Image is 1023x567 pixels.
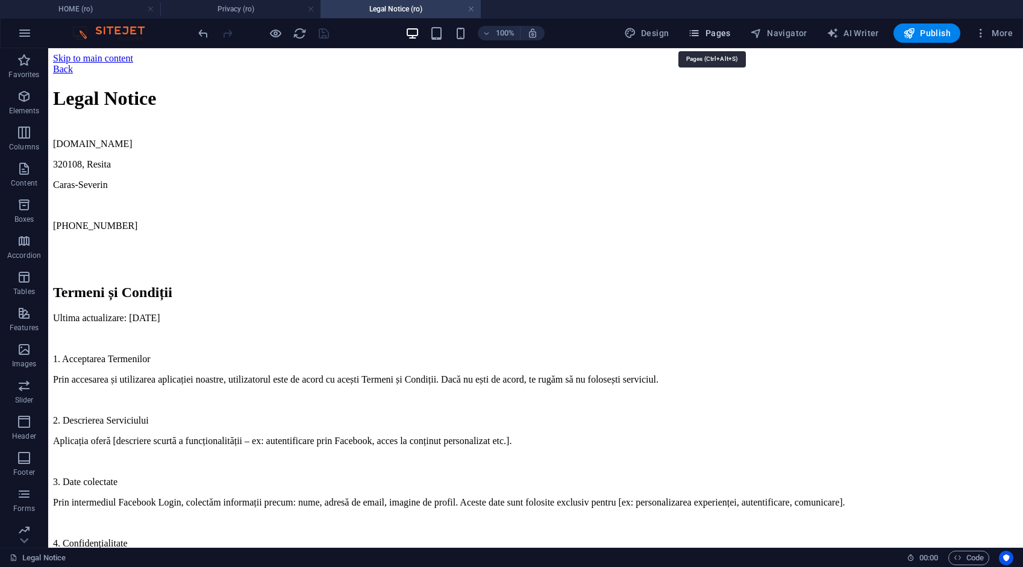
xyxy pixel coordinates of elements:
[928,553,930,562] span: :
[954,551,984,565] span: Code
[13,504,35,513] p: Forms
[13,468,35,477] p: Footer
[496,26,515,40] h6: 100%
[292,26,307,40] button: reload
[619,23,674,43] button: Design
[975,27,1013,39] span: More
[688,27,730,39] span: Pages
[5,5,85,15] a: Skip to main content
[15,395,34,405] p: Slider
[624,27,669,39] span: Design
[321,2,481,16] h4: Legal Notice (ro)
[8,70,39,80] p: Favorites
[9,106,40,116] p: Elements
[745,23,812,43] button: Navigator
[160,2,321,16] h4: Privacy (ro)
[827,27,879,39] span: AI Writer
[893,23,960,43] button: Publish
[12,359,37,369] p: Images
[999,551,1013,565] button: Usercentrics
[69,26,160,40] img: Editor Logo
[10,323,39,333] p: Features
[527,28,538,39] i: On resize automatically adjust zoom level to fit chosen device.
[196,27,210,40] i: Undo: Edit headline (Ctrl+Z)
[12,431,36,441] p: Header
[903,27,951,39] span: Publish
[293,27,307,40] i: Reload page
[478,26,521,40] button: 100%
[683,23,735,43] button: Pages
[14,215,34,224] p: Boxes
[619,23,674,43] div: Design (Ctrl+Alt+Y)
[9,142,39,152] p: Columns
[11,178,37,188] p: Content
[907,551,939,565] h6: Session time
[822,23,884,43] button: AI Writer
[7,251,41,260] p: Accordion
[970,23,1018,43] button: More
[10,551,66,565] a: Click to cancel selection. Double-click to open Pages
[196,26,210,40] button: undo
[948,551,989,565] button: Code
[750,27,807,39] span: Navigator
[919,551,938,565] span: 00 00
[13,287,35,296] p: Tables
